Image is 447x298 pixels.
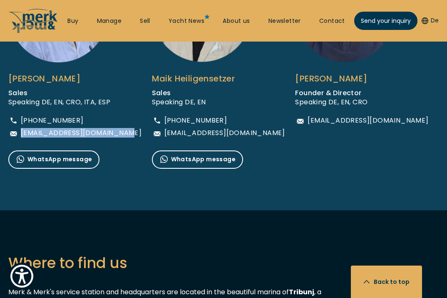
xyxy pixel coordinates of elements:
span: WhatsApp message [157,155,236,165]
strong: Tribunj [289,287,314,297]
div: Speaking [152,98,285,107]
span: [EMAIL_ADDRESS][DOMAIN_NAME] [164,130,285,136]
span: [PHONE_NUMBER] [164,117,227,124]
div: Sales [152,89,285,98]
a: WhatsApp message [8,150,99,169]
a: Contact [319,17,345,25]
div: Founder & Director [295,89,428,98]
span: [PHONE_NUMBER] [21,117,84,124]
a: Buy [67,17,78,25]
span: [EMAIL_ADDRESS][DOMAIN_NAME] [308,117,428,124]
span: DE, EN, CRO [328,97,368,107]
div: Maik Heiligensetzer [152,71,285,86]
span: [EMAIL_ADDRESS][DOMAIN_NAME] [21,130,142,136]
div: [PERSON_NAME] [295,71,428,86]
div: Sales [8,89,142,98]
button: De [422,17,439,25]
a: Yacht News [169,17,204,25]
span: WhatsApp message [13,155,92,165]
a: / [8,26,58,36]
span: DE, EN [185,97,206,107]
div: Speaking [295,98,428,107]
span: Send your inquiry [361,17,411,25]
a: Manage [97,17,122,25]
div: Speaking [8,98,142,107]
a: Send your inquiry [354,12,417,30]
a: Sell [140,17,150,25]
div: [PERSON_NAME] [8,71,142,86]
a: About us [223,17,250,25]
h3: Where to find us [8,252,341,274]
span: DE, EN, CRO, ITA, ESP [42,97,110,107]
a: Newsletter [268,17,301,25]
button: Show Accessibility Preferences [8,263,35,290]
button: Back to top [351,266,422,298]
a: WhatsApp message [152,150,243,169]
